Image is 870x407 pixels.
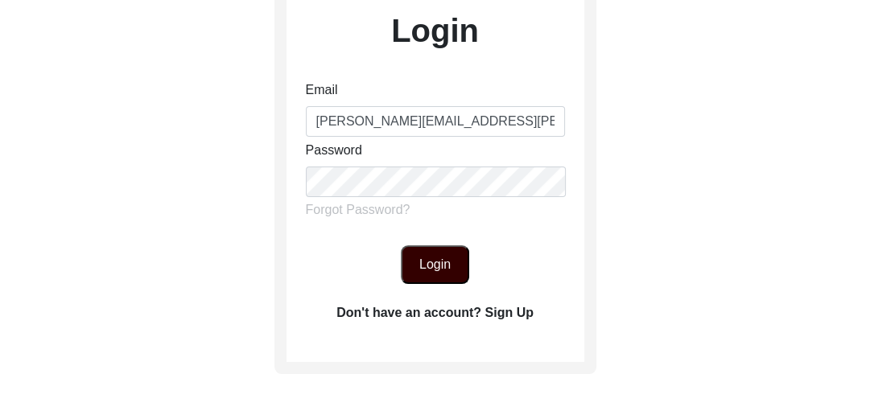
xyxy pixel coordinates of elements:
label: Password [306,141,362,160]
label: Forgot Password? [306,200,410,220]
label: Email [306,80,338,100]
label: Login [391,6,479,55]
button: Login [401,245,469,284]
label: Don't have an account? Sign Up [336,303,534,323]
